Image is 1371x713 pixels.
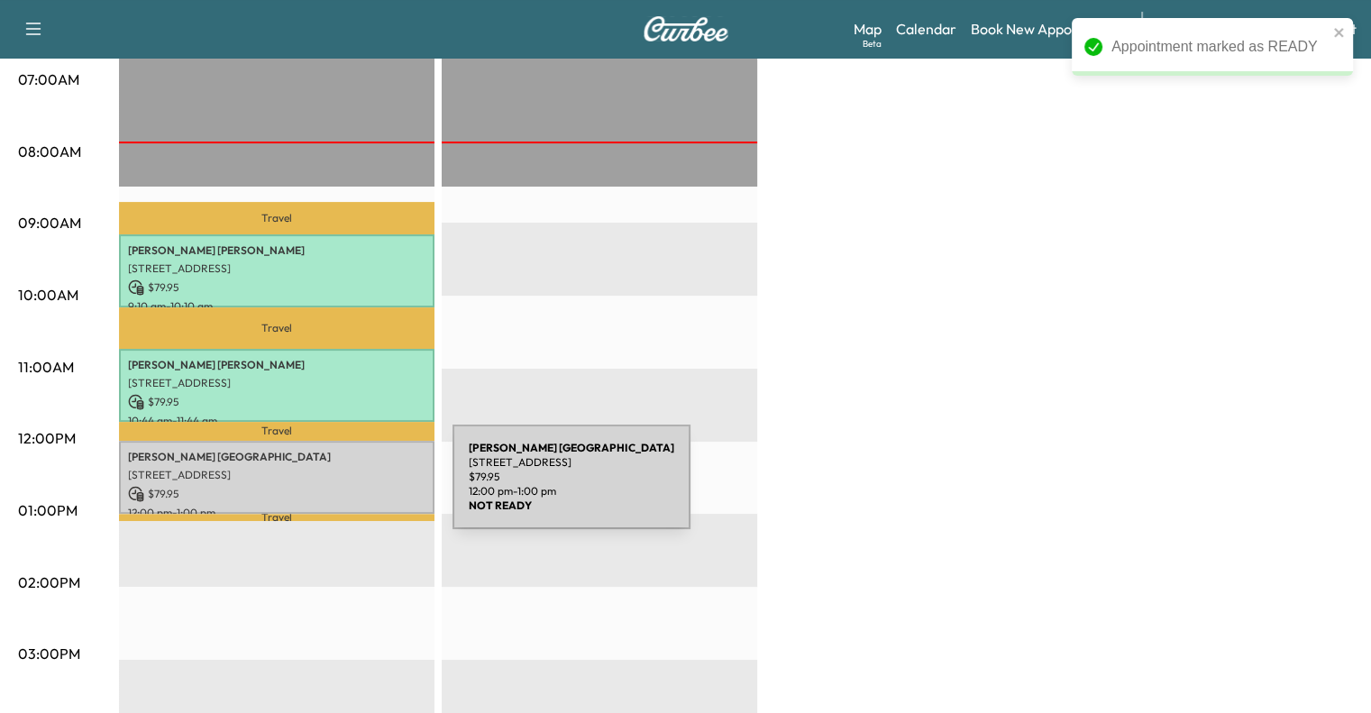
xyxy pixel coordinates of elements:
[18,427,76,449] p: 12:00PM
[643,16,729,41] img: Curbee Logo
[18,212,81,233] p: 09:00AM
[119,307,434,349] p: Travel
[128,299,425,314] p: 9:10 am - 10:10 am
[18,69,79,90] p: 07:00AM
[119,422,434,442] p: Travel
[128,450,425,464] p: [PERSON_NAME] [GEOGRAPHIC_DATA]
[854,18,882,40] a: MapBeta
[1333,25,1346,40] button: close
[128,243,425,258] p: [PERSON_NAME] [PERSON_NAME]
[18,284,78,306] p: 10:00AM
[128,261,425,276] p: [STREET_ADDRESS]
[128,358,425,372] p: [PERSON_NAME] [PERSON_NAME]
[18,499,78,521] p: 01:00PM
[128,506,425,520] p: 12:00 pm - 1:00 pm
[18,643,80,664] p: 03:00PM
[119,514,434,521] p: Travel
[119,202,434,234] p: Travel
[128,486,425,502] p: $ 79.95
[896,18,956,40] a: Calendar
[971,18,1123,40] a: Book New Appointment
[128,468,425,482] p: [STREET_ADDRESS]
[863,37,882,50] div: Beta
[18,571,80,593] p: 02:00PM
[128,394,425,410] p: $ 79.95
[18,141,81,162] p: 08:00AM
[128,376,425,390] p: [STREET_ADDRESS]
[128,414,425,428] p: 10:44 am - 11:44 am
[128,279,425,296] p: $ 79.95
[18,356,74,378] p: 11:00AM
[1111,36,1328,58] div: Appointment marked as READY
